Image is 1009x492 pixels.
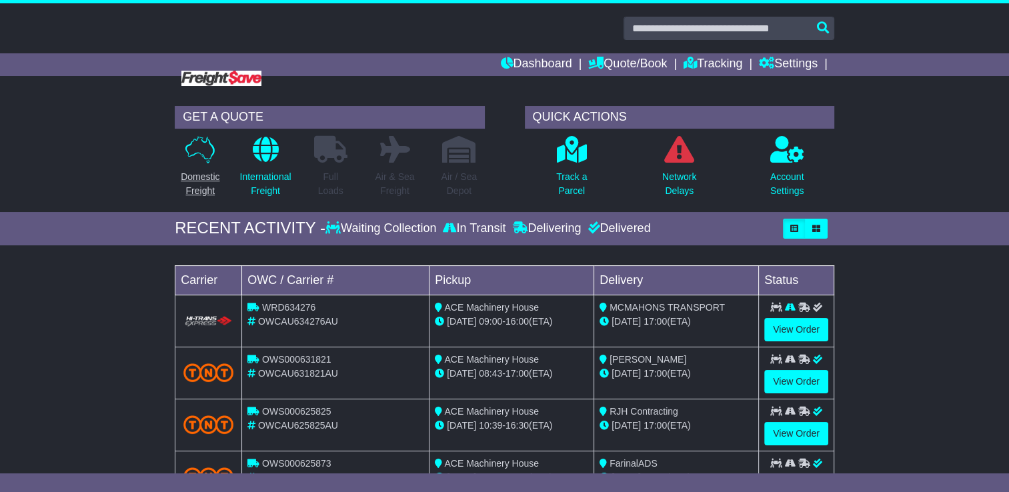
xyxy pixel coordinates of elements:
[262,406,331,417] span: OWS000625825
[506,316,529,327] span: 16:00
[525,106,834,129] div: QUICK ACTIONS
[759,53,818,76] a: Settings
[242,265,429,295] td: OWC / Carrier #
[764,318,828,341] a: View Order
[314,170,347,198] p: Full Loads
[444,406,539,417] span: ACE Machinery House
[612,316,641,327] span: [DATE]
[610,302,725,313] span: MCMAHONS TRANSPORT
[479,420,502,431] span: 10:39
[258,472,338,483] span: OWCAU625873AU
[594,265,759,295] td: Delivery
[612,420,641,431] span: [DATE]
[325,221,439,236] div: Waiting Collection
[610,458,658,469] span: FarinalADS
[764,422,828,445] a: View Order
[610,354,686,365] span: [PERSON_NAME]
[258,368,338,379] span: OWCAU631821AU
[435,367,588,381] div: - (ETA)
[610,406,678,417] span: RJH Contracting
[447,368,476,379] span: [DATE]
[644,420,667,431] span: 17:00
[444,354,539,365] span: ACE Machinery House
[439,221,509,236] div: In Transit
[684,53,742,76] a: Tracking
[183,415,233,433] img: TNT_Domestic.png
[588,53,667,76] a: Quote/Book
[441,170,477,198] p: Air / Sea Depot
[479,472,502,483] span: 11:27
[612,368,641,379] span: [DATE]
[447,472,476,483] span: [DATE]
[479,316,502,327] span: 09:00
[435,471,588,485] div: - (ETA)
[183,467,233,485] img: TNT_Domestic.png
[429,265,594,295] td: Pickup
[181,170,219,198] p: Domestic Freight
[600,471,753,485] div: (ETA)
[435,315,588,329] div: - (ETA)
[183,363,233,381] img: TNT_Domestic.png
[600,419,753,433] div: (ETA)
[644,472,667,483] span: 17:00
[258,316,338,327] span: OWCAU634276AU
[183,315,233,328] img: HiTrans.png
[375,170,414,198] p: Air & Sea Freight
[509,221,584,236] div: Delivering
[258,420,338,431] span: OWCAU625825AU
[662,135,697,205] a: NetworkDelays
[770,135,805,205] a: AccountSettings
[500,53,572,76] a: Dashboard
[644,316,667,327] span: 17:00
[444,302,539,313] span: ACE Machinery House
[644,368,667,379] span: 17:00
[447,316,476,327] span: [DATE]
[175,106,484,129] div: GET A QUOTE
[180,135,220,205] a: DomesticFreight
[262,354,331,365] span: OWS000631821
[262,458,331,469] span: OWS000625873
[435,419,588,433] div: - (ETA)
[770,170,804,198] p: Account Settings
[556,135,588,205] a: Track aParcel
[262,302,315,313] span: WRD634276
[181,71,261,86] img: Freight Save
[600,367,753,381] div: (ETA)
[506,472,529,483] span: 16:30
[506,368,529,379] span: 17:00
[175,219,325,238] div: RECENT ACTIVITY -
[584,221,650,236] div: Delivered
[506,420,529,431] span: 16:30
[662,170,696,198] p: Network Delays
[239,135,291,205] a: InternationalFreight
[444,458,539,469] span: ACE Machinery House
[600,315,753,329] div: (ETA)
[239,170,291,198] p: International Freight
[556,170,587,198] p: Track a Parcel
[479,368,502,379] span: 08:43
[612,472,641,483] span: [DATE]
[764,370,828,393] a: View Order
[175,265,242,295] td: Carrier
[759,265,834,295] td: Status
[447,420,476,431] span: [DATE]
